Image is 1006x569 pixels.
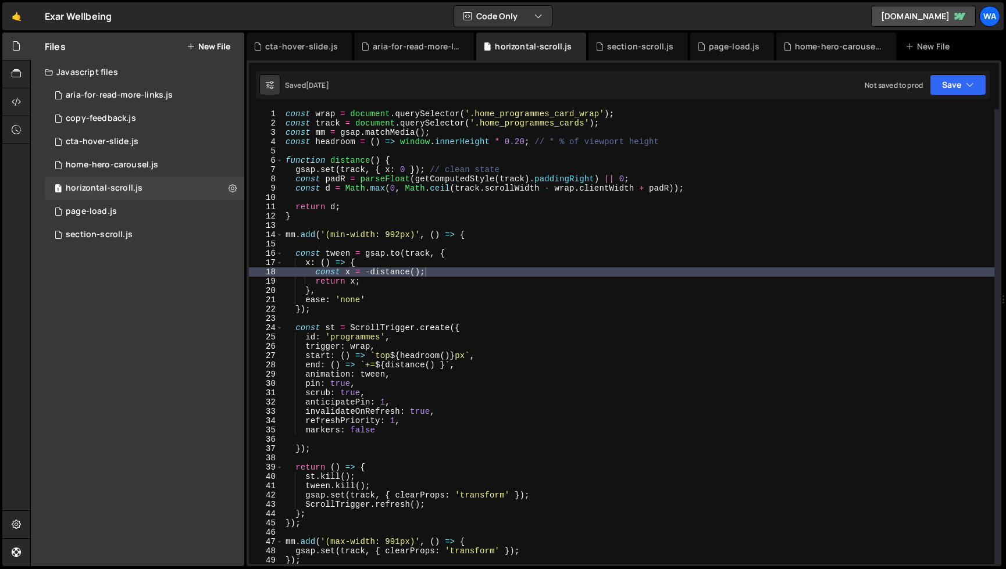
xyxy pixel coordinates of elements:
[249,119,283,128] div: 2
[249,379,283,388] div: 30
[249,416,283,425] div: 34
[249,295,283,305] div: 21
[66,137,138,147] div: cta-hover-slide.js
[45,130,244,153] div: 16122/44019.js
[55,185,62,194] span: 1
[249,491,283,500] div: 42
[495,41,572,52] div: horizontal-scroll.js
[930,74,986,95] button: Save
[249,407,283,416] div: 33
[249,546,283,556] div: 48
[871,6,976,27] a: [DOMAIN_NAME]
[249,332,283,342] div: 25
[905,41,954,52] div: New File
[45,9,112,23] div: Exar Wellbeing
[249,212,283,221] div: 12
[865,80,923,90] div: Not saved to prod
[249,351,283,360] div: 27
[306,80,329,90] div: [DATE]
[2,2,31,30] a: 🤙
[249,156,283,165] div: 6
[249,435,283,444] div: 36
[249,174,283,184] div: 8
[66,206,117,217] div: page-load.js
[249,398,283,407] div: 32
[45,107,244,130] div: 16122/43314.js
[249,305,283,314] div: 22
[66,230,133,240] div: section-scroll.js
[249,249,283,258] div: 16
[187,42,230,51] button: New File
[709,41,760,52] div: page-load.js
[45,40,66,53] h2: Files
[66,183,142,194] div: horizontal-scroll.js
[249,184,283,193] div: 9
[249,258,283,267] div: 17
[249,230,283,239] div: 14
[66,90,173,101] div: aria-for-read-more-links.js
[249,314,283,323] div: 23
[66,160,158,170] div: home-hero-carousel.js
[45,177,244,200] div: 16122/45071.js
[45,153,244,177] div: 16122/43585.js
[249,239,283,249] div: 15
[249,518,283,528] div: 45
[249,472,283,481] div: 40
[249,509,283,518] div: 44
[249,500,283,509] div: 43
[45,223,244,246] div: 16122/45954.js
[249,137,283,146] div: 4
[249,463,283,472] div: 39
[795,41,882,52] div: home-hero-carousel.js
[249,528,283,537] div: 46
[265,41,338,52] div: cta-hover-slide.js
[249,109,283,119] div: 1
[373,41,460,52] div: aria-for-read-more-links.js
[249,286,283,295] div: 20
[45,200,244,223] div: 16122/44105.js
[66,113,136,124] div: copy-feedback.js
[249,444,283,453] div: 37
[285,80,329,90] div: Saved
[249,146,283,156] div: 5
[607,41,674,52] div: section-scroll.js
[249,323,283,332] div: 24
[249,481,283,491] div: 41
[249,453,283,463] div: 38
[249,537,283,546] div: 47
[249,128,283,137] div: 3
[249,370,283,379] div: 29
[249,556,283,565] div: 49
[249,165,283,174] div: 7
[31,60,244,84] div: Javascript files
[249,425,283,435] div: 35
[249,360,283,370] div: 28
[454,6,552,27] button: Code Only
[45,84,244,107] div: 16122/46370.js
[249,277,283,286] div: 19
[249,388,283,398] div: 31
[979,6,1000,27] a: wa
[249,202,283,212] div: 11
[249,193,283,202] div: 10
[249,342,283,351] div: 26
[249,267,283,277] div: 18
[249,221,283,230] div: 13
